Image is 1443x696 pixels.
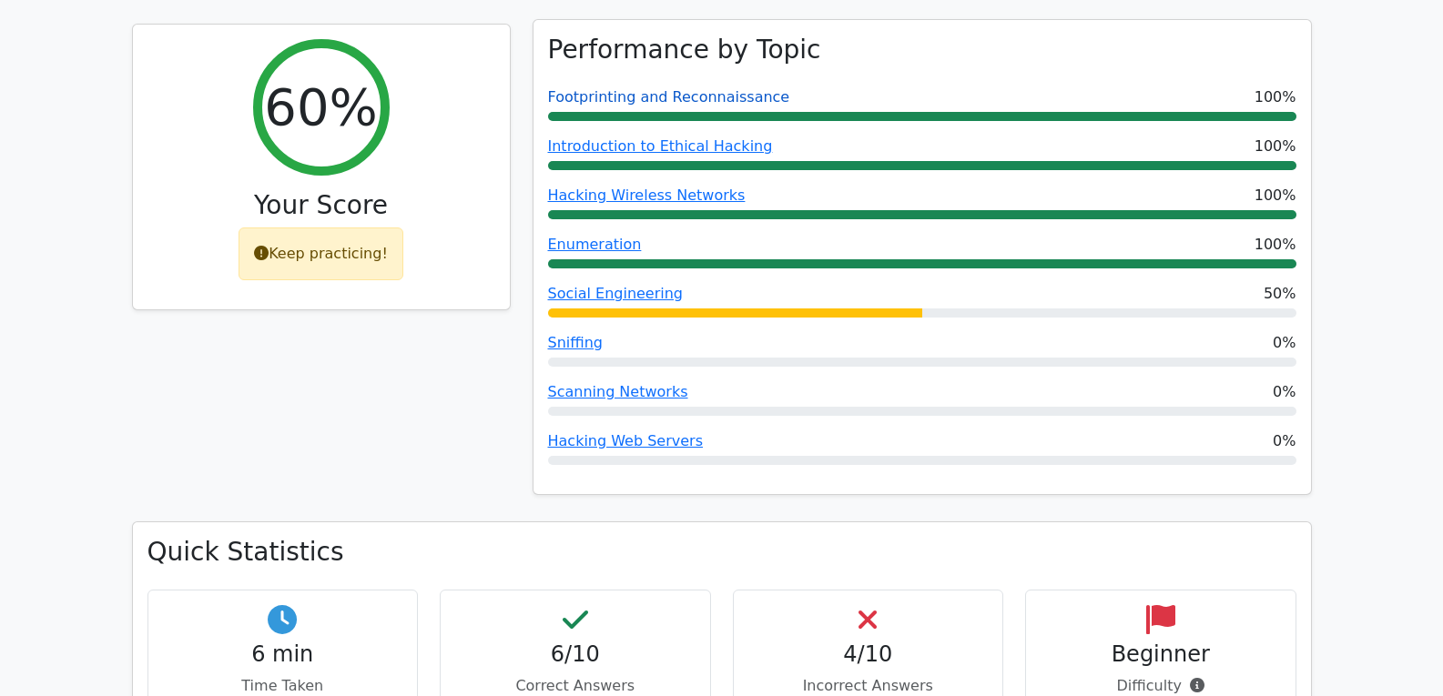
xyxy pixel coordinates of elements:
h4: Beginner [1041,641,1281,668]
span: 100% [1255,185,1296,207]
span: 100% [1255,234,1296,256]
span: 100% [1255,86,1296,108]
a: Introduction to Ethical Hacking [548,137,773,155]
div: Keep practicing! [239,227,403,280]
span: 0% [1273,430,1296,452]
a: Social Engineering [548,285,684,302]
h4: 4/10 [748,641,989,668]
a: Scanning Networks [548,383,688,400]
span: 0% [1273,332,1296,354]
span: 50% [1264,283,1296,305]
h4: 6/10 [455,641,696,668]
h3: Performance by Topic [548,35,821,66]
a: Enumeration [548,236,642,253]
h3: Your Score [147,190,495,221]
h2: 60% [264,76,377,137]
a: Hacking Web Servers [548,432,704,449]
h4: 6 min [163,641,403,668]
a: Sniffing [548,334,604,351]
span: 0% [1273,381,1296,403]
span: 100% [1255,136,1296,157]
a: Hacking Wireless Networks [548,187,746,204]
a: Footprinting and Reconnaissance [548,88,790,106]
h3: Quick Statistics [147,537,1296,568]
